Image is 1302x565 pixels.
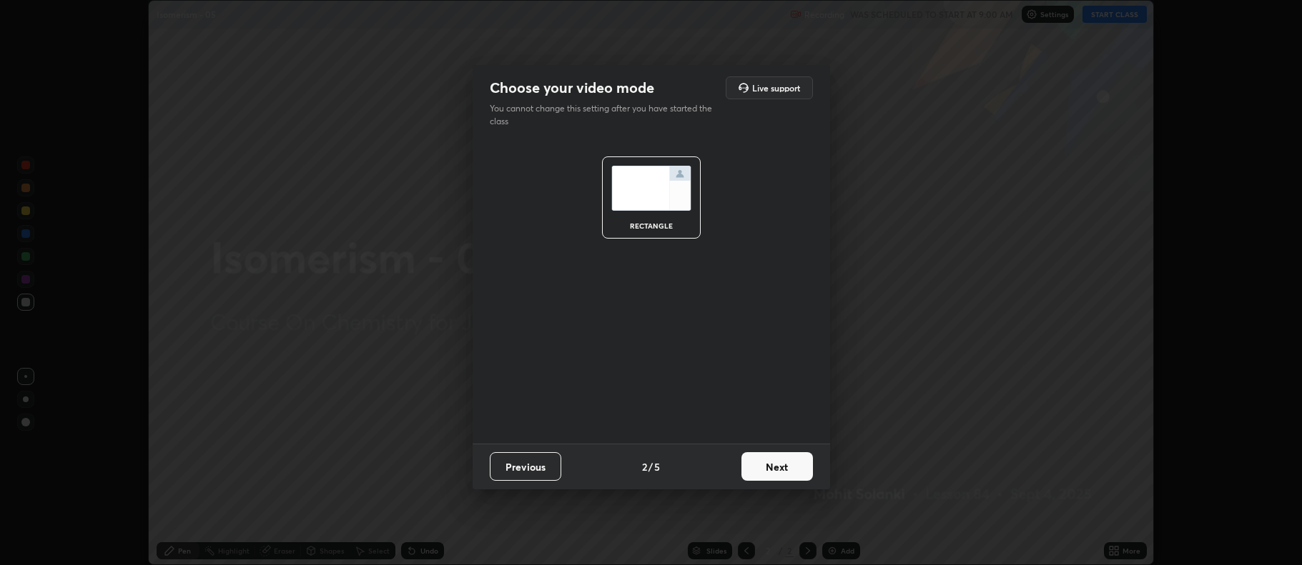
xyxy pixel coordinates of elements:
[623,222,680,229] div: rectangle
[752,84,800,92] h5: Live support
[490,102,721,128] p: You cannot change this setting after you have started the class
[490,452,561,481] button: Previous
[654,459,660,474] h4: 5
[642,459,647,474] h4: 2
[741,452,813,481] button: Next
[490,79,654,97] h2: Choose your video mode
[611,166,691,211] img: normalScreenIcon.ae25ed63.svg
[648,459,653,474] h4: /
